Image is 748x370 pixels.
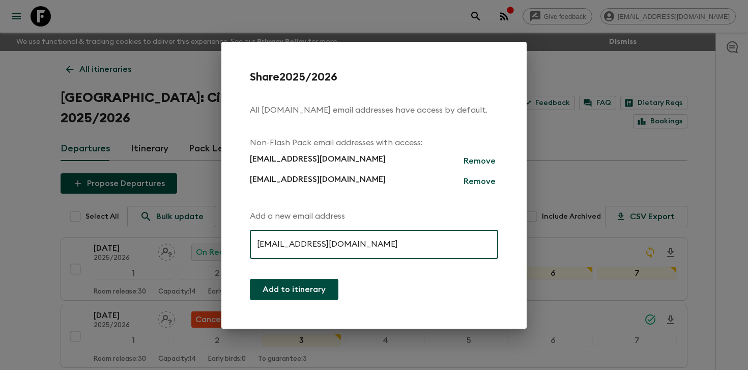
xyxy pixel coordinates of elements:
button: Remove [461,173,498,190]
p: All [DOMAIN_NAME] email addresses have access by default. [250,104,498,116]
h2: Share 2025/2026 [250,70,498,84]
p: [EMAIL_ADDRESS][DOMAIN_NAME] [250,173,386,190]
p: Add a new email address [250,210,345,222]
p: Remove [464,175,496,188]
p: Remove [464,155,496,167]
p: Non-Flash Pack email addresses with access: [250,137,498,149]
button: Remove [461,153,498,169]
input: john@doe.com [250,230,498,259]
button: Add to itinerary [250,279,338,300]
p: [EMAIL_ADDRESS][DOMAIN_NAME] [250,153,386,169]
